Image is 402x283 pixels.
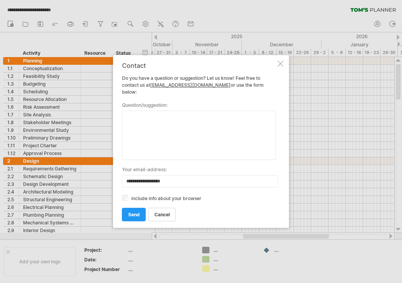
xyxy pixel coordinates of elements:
[122,102,276,109] label: question/suggestion:
[148,208,176,221] a: cancel
[154,212,170,217] span: cancel
[122,166,276,173] label: your email-address:
[122,62,276,69] div: Contact
[131,195,201,201] label: include info about your browser
[122,208,146,221] a: send
[150,82,231,88] a: [EMAIL_ADDRESS][DOMAIN_NAME]
[122,75,264,95] span: Do you have a question or suggestion? Let us know! Feel free to contact us at or use the form below:
[128,212,140,217] span: send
